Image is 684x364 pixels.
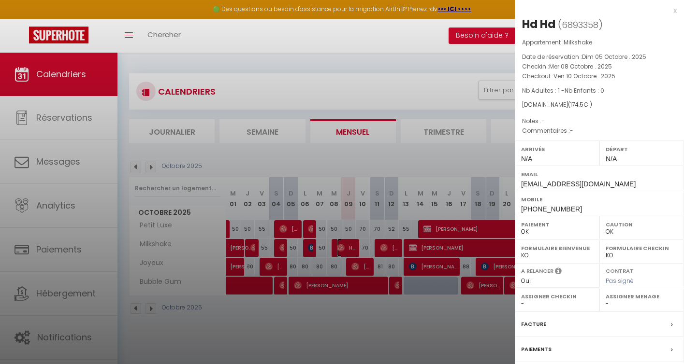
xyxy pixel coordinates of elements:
span: Mer 08 Octobre . 2025 [549,62,612,70]
label: Email [521,169,678,179]
label: Paiements [521,344,552,354]
label: Arrivée [521,144,593,154]
span: N/A [521,155,532,163]
span: Nb Enfants : 0 [565,86,604,95]
label: Formulaire Bienvenue [521,243,593,253]
div: [DOMAIN_NAME] [522,100,677,110]
span: - [570,126,573,135]
label: Assigner Checkin [521,292,593,301]
span: Dim 05 Octobre . 2025 [582,53,646,61]
label: Paiement [521,220,593,229]
label: Assigner Menage [606,292,678,301]
p: Notes : [522,116,677,126]
label: Mobile [521,195,678,204]
span: [EMAIL_ADDRESS][DOMAIN_NAME] [521,180,636,188]
p: Checkin : [522,62,677,71]
label: Caution [606,220,678,229]
span: - [541,117,545,125]
label: Contrat [606,267,634,273]
label: Formulaire Checkin [606,243,678,253]
span: Pas signé [606,277,634,285]
p: Commentaires : [522,126,677,136]
span: 6893358 [562,19,598,31]
div: x [515,5,677,16]
span: Milkshake [564,38,592,46]
label: Départ [606,144,678,154]
i: Sélectionner OUI si vous souhaiter envoyer les séquences de messages post-checkout [555,267,562,278]
span: 174.5 [570,100,583,109]
span: ( ) [558,18,603,31]
span: N/A [606,155,617,163]
span: ( € ) [568,100,592,109]
span: [PHONE_NUMBER] [521,205,582,213]
label: A relancer [521,267,553,275]
p: Appartement : [522,38,677,47]
p: Date de réservation : [522,52,677,62]
label: Facture [521,319,546,329]
div: Hd Hd [522,16,555,32]
p: Checkout : [522,71,677,81]
span: Nb Adultes : 1 - [522,86,604,95]
span: Ven 10 Octobre . 2025 [553,72,615,80]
